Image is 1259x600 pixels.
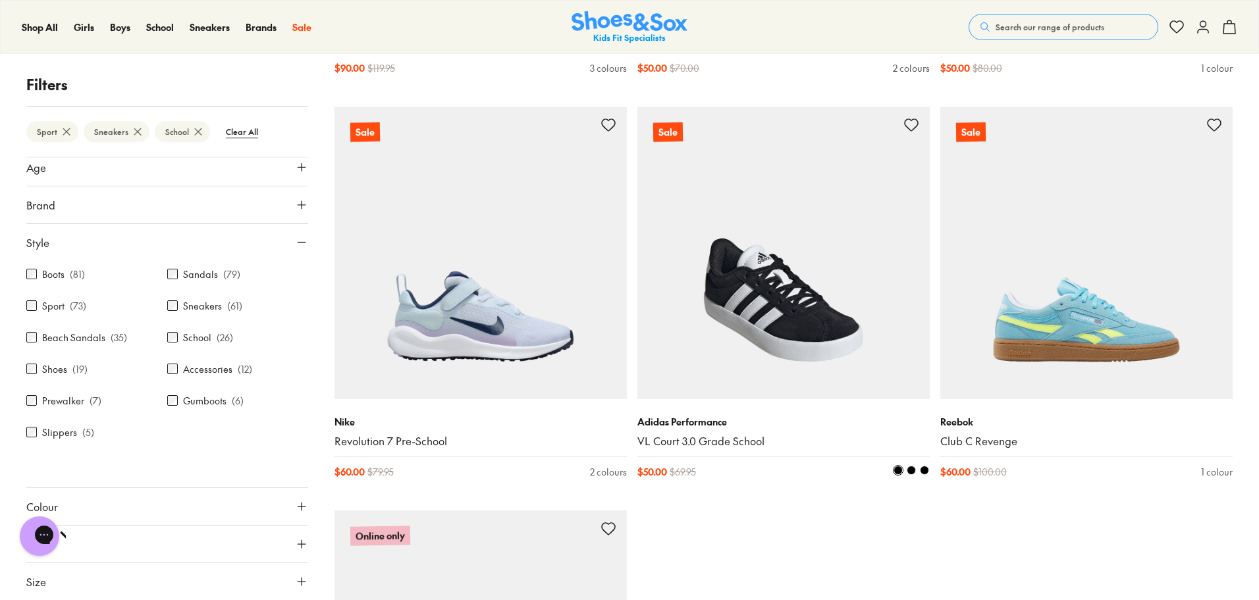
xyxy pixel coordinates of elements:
p: Reebok [940,415,1233,429]
p: ( 35 ) [111,331,127,344]
label: School [183,331,211,344]
label: Slippers [42,425,77,439]
a: Sale [940,107,1233,399]
button: Colour [26,488,308,525]
iframe: Gorgias live chat messenger [13,512,66,560]
p: Sale [350,123,380,142]
button: Search our range of products [969,14,1158,40]
button: Size [26,563,308,600]
p: ( 61 ) [227,299,242,313]
label: Accessories [183,362,232,376]
p: Sale [653,122,683,143]
label: Beach Sandals [42,331,105,344]
img: SNS_Logo_Responsive.svg [572,11,687,43]
span: $ 60.00 [940,465,971,479]
p: ( 73 ) [70,299,86,313]
a: Brands [246,20,277,34]
span: $ 79.95 [367,465,394,479]
a: VL Court 3.0 Grade School [637,434,930,449]
span: $ 60.00 [335,465,365,479]
button: Price [26,526,308,562]
a: Shoes & Sox [572,11,687,43]
span: $ 80.00 [973,61,1002,75]
label: Sandals [183,267,218,281]
label: Sneakers [183,299,222,313]
p: ( 12 ) [238,362,252,376]
p: ( 81 ) [70,267,85,281]
label: Boots [42,267,65,281]
btn: School [155,121,210,142]
span: Size [26,574,46,589]
label: Gumboots [183,394,227,408]
div: 2 colours [893,61,930,75]
a: Sale [292,20,311,34]
a: Shop All [22,20,58,34]
p: Online only [350,526,410,547]
p: ( 26 ) [217,331,233,344]
span: $ 50.00 [637,61,667,75]
div: 1 colour [1201,465,1233,479]
a: Revolution 7 Pre-School [335,434,627,449]
btn: Clear All [215,120,269,144]
span: $ 119.95 [367,61,395,75]
div: 1 colour [1201,61,1233,75]
label: Prewalker [42,394,84,408]
p: ( 7 ) [90,394,101,408]
span: $ 70.00 [670,61,699,75]
a: Sale [335,107,627,399]
btn: Sport [26,121,78,142]
span: Age [26,159,46,175]
btn: Sneakers [84,121,149,142]
p: Adidas Performance [637,415,930,429]
span: Style [26,234,49,250]
p: ( 79 ) [223,267,240,281]
button: Brand [26,186,308,223]
a: Boys [110,20,130,34]
span: $ 90.00 [335,61,365,75]
p: ( 5 ) [82,425,94,439]
div: 3 colours [590,61,627,75]
button: Style [26,224,308,261]
label: Sport [42,299,65,313]
span: $ 100.00 [973,465,1007,479]
p: Nike [335,415,627,429]
a: Girls [74,20,94,34]
div: 2 colours [590,465,627,479]
p: Sale [956,123,986,142]
a: Club C Revenge [940,434,1233,449]
span: $ 50.00 [940,61,970,75]
span: Brand [26,197,55,213]
label: Shoes [42,362,67,376]
p: ( 19 ) [72,362,88,376]
p: ( 6 ) [232,394,244,408]
span: Search our range of products [996,21,1104,33]
p: Filters [26,74,308,95]
span: $ 50.00 [637,465,667,479]
a: School [146,20,174,34]
a: Sneakers [190,20,230,34]
button: Age [26,149,308,186]
a: Sale [637,107,930,399]
span: $ 69.95 [670,465,696,479]
span: Colour [26,499,58,514]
